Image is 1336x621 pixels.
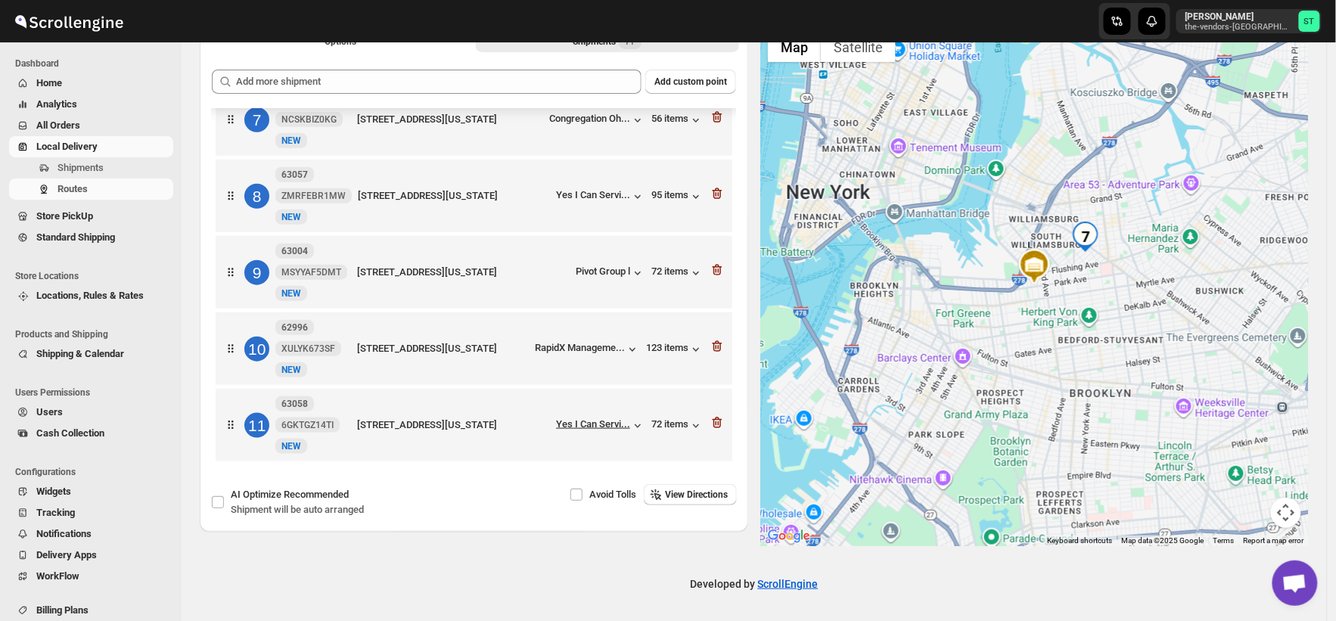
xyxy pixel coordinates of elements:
span: Products and Shipping [15,328,174,340]
span: Map data ©2025 Google [1122,536,1204,545]
span: Users [36,406,63,418]
div: [STREET_ADDRESS][US_STATE] [358,188,550,203]
div: Yes I Can Servi... [556,418,630,430]
span: Shipping & Calendar [36,348,124,359]
div: 963004MSYYAF5DMTNEW[STREET_ADDRESS][US_STATE]Pivot Group l72 items [216,236,732,309]
span: Store Locations [15,270,174,282]
div: 8 [244,184,269,209]
span: ZMRFEBR1MW [281,190,346,202]
div: 11630586GKTGZ14TINEW[STREET_ADDRESS][US_STATE]Yes I Can Servi...72 items [216,389,732,461]
span: NEW [281,441,301,452]
span: Local Delivery [36,141,98,152]
span: Dashboard [15,57,174,70]
span: Recommended [284,489,349,500]
div: [STREET_ADDRESS][US_STATE] [357,418,550,433]
span: Routes [57,183,88,194]
button: Yes I Can Servi... [556,189,645,204]
button: Map camera controls [1271,498,1301,528]
span: Delivery Apps [36,549,97,560]
b: 63057 [281,169,308,180]
div: 7 [244,107,269,132]
span: Billing Plans [36,604,89,616]
button: 56 items [651,113,704,128]
button: Pivot Group l [576,265,645,281]
span: Simcha Trieger [1299,11,1320,32]
span: Analytics [36,98,77,110]
button: Tracking [9,502,173,523]
button: RapidX Manageme... [535,342,640,357]
div: [STREET_ADDRESS][US_STATE] [357,112,543,127]
button: Cash Collection [9,423,173,444]
span: Standard Shipping [36,231,115,243]
div: Congregation Oh... [549,113,630,124]
span: Tracking [36,507,75,518]
text: ST [1304,17,1315,26]
span: NEW [281,288,301,299]
span: Shipment will be auto arranged [231,504,364,515]
b: 62996 [281,322,308,333]
button: Analytics [9,94,173,115]
span: Locations, Rules & Rates [36,290,144,301]
p: [PERSON_NAME] [1185,11,1293,23]
button: 95 items [651,189,704,204]
button: User menu [1176,9,1322,33]
div: 7 [1070,222,1101,252]
div: [STREET_ADDRESS][US_STATE] [357,265,570,280]
button: Keyboard shortcuts [1048,536,1113,546]
div: 72 items [651,418,704,433]
button: Locations, Rules & Rates [9,285,173,306]
b: 63058 [281,399,308,409]
span: Avoid Tolls [589,489,636,500]
span: All Orders [36,120,80,131]
button: Notifications [9,523,173,545]
div: 1062996XULYK673SFNEW[STREET_ADDRESS][US_STATE]RapidX Manageme...123 items [216,312,732,385]
a: Open this area in Google Maps (opens a new window) [764,526,814,546]
span: Shipments [57,162,104,173]
span: Cash Collection [36,427,104,439]
button: 123 items [646,342,704,357]
div: 9 [244,260,269,285]
span: Add custom point [654,76,727,88]
p: the-vendors-[GEOGRAPHIC_DATA] [1185,23,1293,32]
button: Show street map [768,32,821,62]
button: Home [9,73,173,94]
span: 6GKTGZ14TI [281,419,334,431]
p: Developed by [691,576,819,592]
div: 10 [244,337,269,362]
div: Yes I Can Servi... [556,189,630,200]
button: Add custom point [645,70,736,94]
div: 11 [244,413,269,438]
button: Users [9,402,173,423]
img: Google [764,526,814,546]
a: Terms [1213,536,1235,545]
button: Routes [9,179,173,200]
button: Yes I Can Servi... [556,418,645,433]
div: RapidX Manageme... [535,342,625,353]
span: MSYYAF5DMT [281,266,341,278]
span: AI Optimize [231,489,349,500]
span: NEW [281,212,301,222]
img: ScrollEngine [12,2,126,40]
span: NEW [281,135,301,146]
div: 763003NCSKBIZ0KGNEW[STREET_ADDRESS][US_STATE]Congregation Oh...56 items [216,83,732,156]
span: Home [36,77,62,88]
a: Open chat [1272,560,1318,606]
button: Delivery Apps [9,545,173,566]
button: Show satellite imagery [821,32,896,62]
div: [STREET_ADDRESS][US_STATE] [357,341,529,356]
button: Shipping & Calendar [9,343,173,365]
span: Widgets [36,486,71,497]
span: View Directions [665,489,728,501]
button: 72 items [651,265,704,281]
span: Users Permissions [15,387,174,399]
div: 863057ZMRFEBR1MWNEW[STREET_ADDRESS][US_STATE]Yes I Can Servi...95 items [216,160,732,232]
span: Notifications [36,528,92,539]
span: NEW [281,365,301,375]
button: Congregation Oh... [549,113,645,128]
button: Billing Plans [9,600,173,621]
a: ScrollEngine [758,578,819,590]
div: Selected Shipments [200,57,748,475]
